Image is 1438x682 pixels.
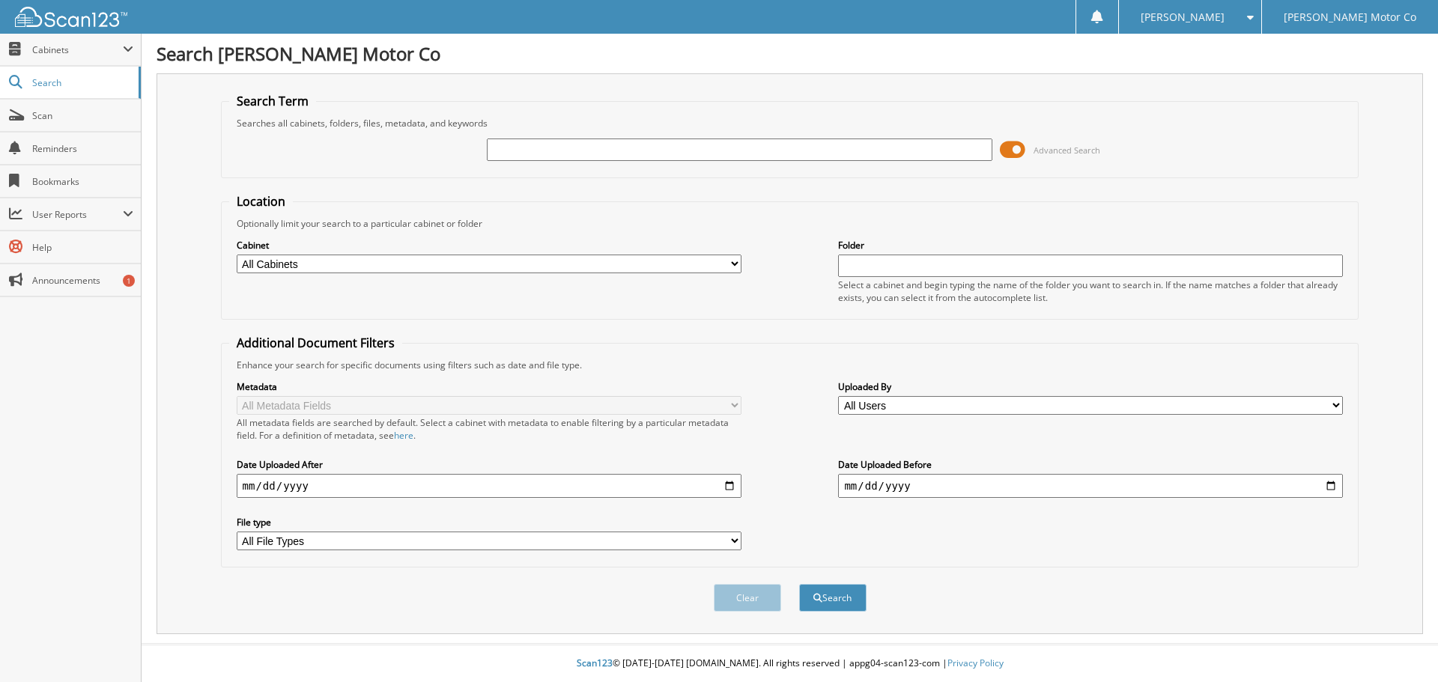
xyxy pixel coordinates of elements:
a: here [394,429,413,442]
input: end [838,474,1343,498]
a: Privacy Policy [947,657,1004,669]
span: Announcements [32,274,133,287]
legend: Search Term [229,93,316,109]
img: scan123-logo-white.svg [15,7,127,27]
button: Clear [714,584,781,612]
button: Search [799,584,867,612]
span: [PERSON_NAME] [1141,13,1225,22]
div: Searches all cabinets, folders, files, metadata, and keywords [229,117,1351,130]
span: Bookmarks [32,175,133,188]
iframe: Chat Widget [1363,610,1438,682]
label: Date Uploaded Before [838,458,1343,471]
div: Optionally limit your search to a particular cabinet or folder [229,217,1351,230]
div: All metadata fields are searched by default. Select a cabinet with metadata to enable filtering b... [237,416,741,442]
label: Uploaded By [838,380,1343,393]
label: Metadata [237,380,741,393]
div: Select a cabinet and begin typing the name of the folder you want to search in. If the name match... [838,278,1343,304]
label: File type [237,516,741,529]
span: Search [32,76,131,89]
div: 1 [123,275,135,287]
span: Cabinets [32,43,123,56]
span: User Reports [32,208,123,221]
label: Date Uploaded After [237,458,741,471]
span: Advanced Search [1034,144,1100,156]
span: Reminders [32,142,133,155]
legend: Location [229,193,293,210]
span: Scan [32,109,133,122]
span: Scan123 [577,657,613,669]
span: Help [32,241,133,254]
legend: Additional Document Filters [229,335,402,351]
div: Enhance your search for specific documents using filters such as date and file type. [229,359,1351,371]
label: Folder [838,239,1343,252]
input: start [237,474,741,498]
h1: Search [PERSON_NAME] Motor Co [157,41,1423,66]
span: [PERSON_NAME] Motor Co [1284,13,1416,22]
label: Cabinet [237,239,741,252]
div: © [DATE]-[DATE] [DOMAIN_NAME]. All rights reserved | appg04-scan123-com | [142,645,1438,682]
